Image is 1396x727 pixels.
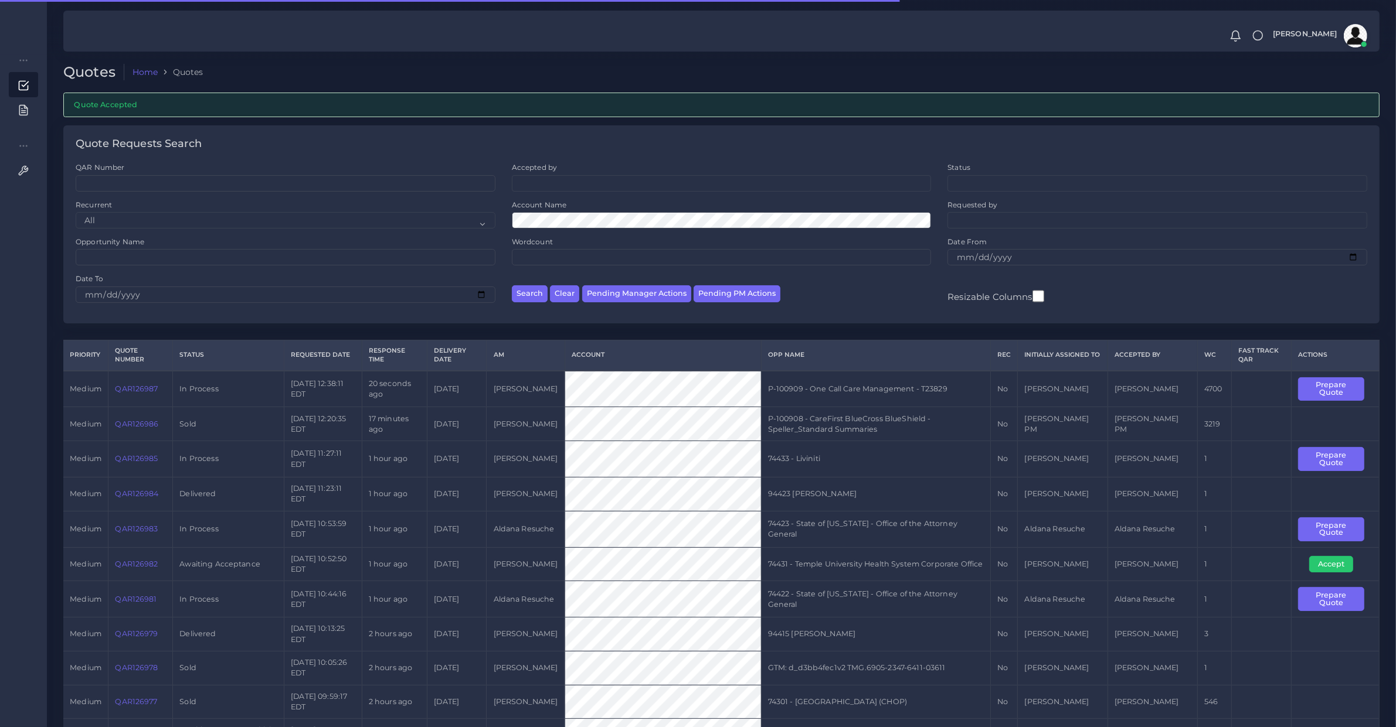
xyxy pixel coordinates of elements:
[1197,651,1231,685] td: 1
[991,477,1018,511] td: No
[991,581,1018,617] td: No
[1298,447,1364,471] button: Prepare Quote
[70,384,101,393] span: medium
[1298,594,1372,603] a: Prepare Quote
[427,581,487,617] td: [DATE]
[173,651,284,685] td: Sold
[761,441,991,477] td: 74433 - Liviniti
[284,340,362,370] th: Requested Date
[158,66,203,78] li: Quotes
[761,477,991,511] td: 94423 [PERSON_NAME]
[1108,441,1197,477] td: [PERSON_NAME]
[991,441,1018,477] td: No
[173,547,284,581] td: Awaiting Acceptance
[284,371,362,407] td: [DATE] 12:38:11 EDT
[487,685,565,719] td: [PERSON_NAME]
[1298,524,1372,533] a: Prepare Quote
[362,651,427,685] td: 2 hours ago
[761,617,991,651] td: 94415 [PERSON_NAME]
[1032,289,1044,303] input: Resizable Columns
[173,581,284,617] td: In Process
[173,477,284,511] td: Delivered
[991,371,1018,407] td: No
[362,477,427,511] td: 1 hour ago
[1018,547,1108,581] td: [PERSON_NAME]
[173,685,284,719] td: Sold
[1344,24,1367,47] img: avatar
[76,162,124,172] label: QAR Number
[487,547,565,581] td: [PERSON_NAME]
[991,511,1018,547] td: No
[427,441,487,477] td: [DATE]
[63,340,108,370] th: Priority
[1298,377,1364,401] button: Prepare Quote
[512,200,567,210] label: Account Name
[1298,454,1372,463] a: Prepare Quote
[173,340,284,370] th: Status
[284,617,362,651] td: [DATE] 10:13:25 EDT
[284,685,362,719] td: [DATE] 09:59:17 EDT
[362,685,427,719] td: 2 hours ago
[761,511,991,547] td: 74423 - State of [US_STATE] - Office of the Attorney General
[582,285,691,302] button: Pending Manager Actions
[108,340,173,370] th: Quote Number
[947,289,1044,303] label: Resizable Columns
[70,663,101,672] span: medium
[1197,340,1231,370] th: WC
[550,285,579,302] button: Clear
[1197,581,1231,617] td: 1
[1309,559,1361,568] a: Accept
[991,617,1018,651] td: No
[487,617,565,651] td: [PERSON_NAME]
[1309,556,1353,572] button: Accept
[1197,477,1231,511] td: 1
[427,340,487,370] th: Delivery Date
[115,663,158,672] a: QAR126978
[70,697,101,706] span: medium
[115,384,158,393] a: QAR126987
[991,685,1018,719] td: No
[115,629,158,638] a: QAR126979
[1267,24,1371,47] a: [PERSON_NAME]avatar
[1197,407,1231,441] td: 3219
[1108,407,1197,441] td: [PERSON_NAME] PM
[1108,547,1197,581] td: [PERSON_NAME]
[115,489,158,498] a: QAR126984
[427,547,487,581] td: [DATE]
[512,162,558,172] label: Accepted by
[362,581,427,617] td: 1 hour ago
[991,547,1018,581] td: No
[115,595,157,603] a: QAR126981
[1231,340,1291,370] th: Fast Track QAR
[1108,371,1197,407] td: [PERSON_NAME]
[173,441,284,477] td: In Process
[284,441,362,477] td: [DATE] 11:27:11 EDT
[1018,407,1108,441] td: [PERSON_NAME] PM
[565,340,761,370] th: Account
[1197,685,1231,719] td: 546
[1197,617,1231,651] td: 3
[115,559,158,568] a: QAR126982
[761,407,991,441] td: P-100908 - CareFirst BlueCross BlueShield - Speller_Standard Summaries
[284,477,362,511] td: [DATE] 11:23:11 EDT
[70,454,101,463] span: medium
[1197,441,1231,477] td: 1
[512,285,548,302] button: Search
[63,93,1380,117] div: Quote Accepted
[1018,371,1108,407] td: [PERSON_NAME]
[487,651,565,685] td: [PERSON_NAME]
[427,617,487,651] td: [DATE]
[487,477,565,511] td: [PERSON_NAME]
[761,547,991,581] td: 74431 - Temple University Health System Corporate Office
[76,237,144,247] label: Opportunity Name
[947,162,970,172] label: Status
[284,581,362,617] td: [DATE] 10:44:16 EDT
[284,547,362,581] td: [DATE] 10:52:50 EDT
[1108,617,1197,651] td: [PERSON_NAME]
[173,511,284,547] td: In Process
[284,511,362,547] td: [DATE] 10:53:59 EDT
[1197,511,1231,547] td: 1
[427,407,487,441] td: [DATE]
[1292,340,1380,370] th: Actions
[1298,517,1364,541] button: Prepare Quote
